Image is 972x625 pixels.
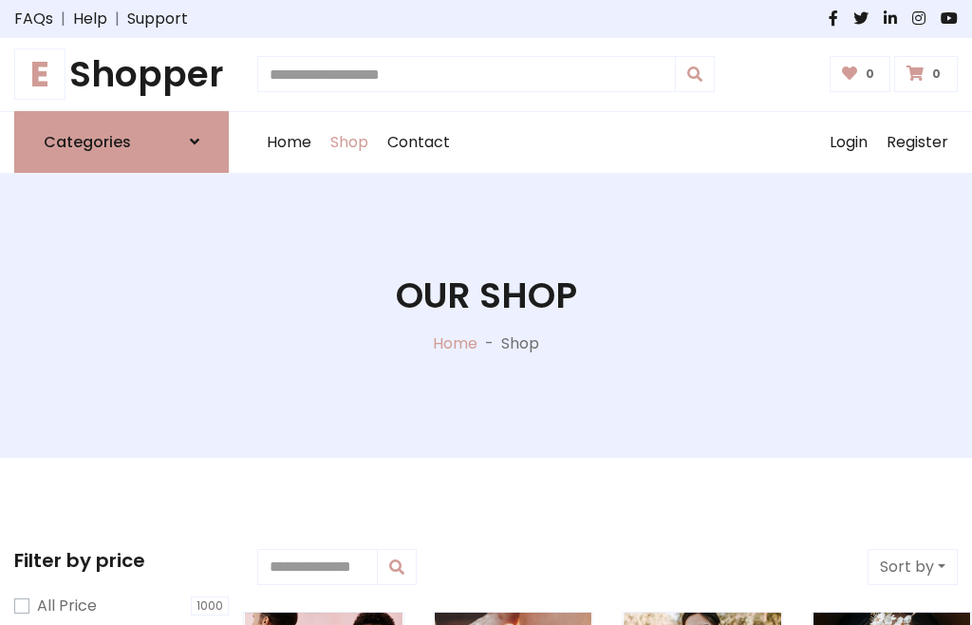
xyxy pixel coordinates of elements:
[877,112,958,173] a: Register
[501,332,539,355] p: Shop
[14,549,229,572] h5: Filter by price
[107,8,127,30] span: |
[14,111,229,173] a: Categories
[14,53,229,96] h1: Shopper
[396,275,577,317] h1: Our Shop
[830,56,891,92] a: 0
[433,332,477,354] a: Home
[321,112,378,173] a: Shop
[73,8,107,30] a: Help
[477,332,501,355] p: -
[14,8,53,30] a: FAQs
[14,48,65,100] span: E
[14,53,229,96] a: EShopper
[820,112,877,173] a: Login
[44,133,131,151] h6: Categories
[861,66,879,83] span: 0
[868,549,958,585] button: Sort by
[257,112,321,173] a: Home
[53,8,73,30] span: |
[894,56,958,92] a: 0
[37,595,97,617] label: All Price
[127,8,188,30] a: Support
[378,112,459,173] a: Contact
[927,66,945,83] span: 0
[191,597,229,616] span: 1000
